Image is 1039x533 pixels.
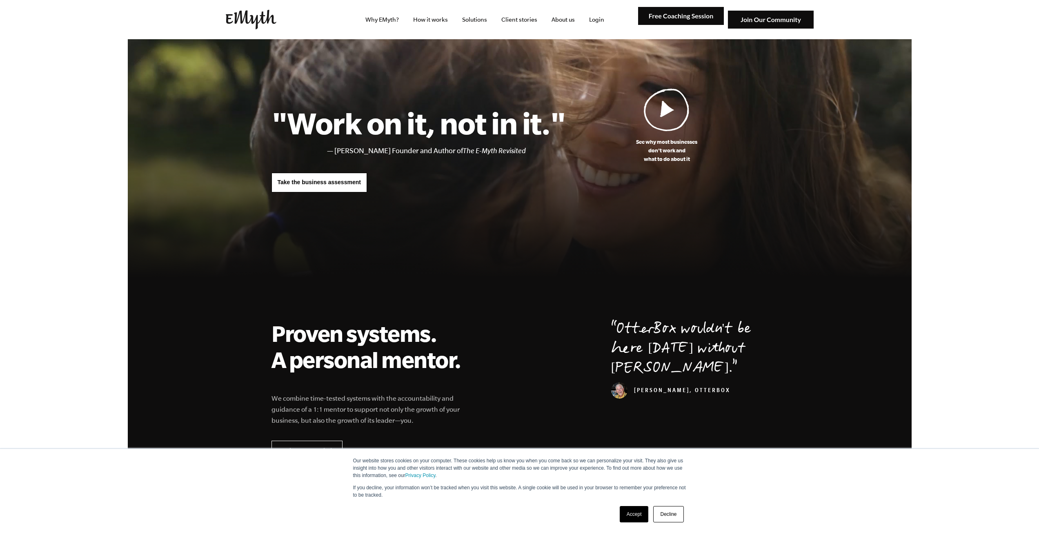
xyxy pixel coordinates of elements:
[226,10,276,29] img: EMyth
[566,138,768,163] p: See why most businesses don't work and what to do about it
[334,145,566,157] li: [PERSON_NAME] Founder and Author of
[644,88,690,131] img: Play Video
[611,382,627,399] img: Curt Richardson, OtterBox
[611,320,768,379] p: OtterBox wouldn't be here [DATE] without [PERSON_NAME].
[638,7,724,25] img: Free Coaching Session
[271,441,343,460] a: See how we can help
[463,147,526,155] i: The E-Myth Revisited
[353,457,686,479] p: Our website stores cookies on your computer. These cookies help us know you when you come back so...
[566,88,768,163] a: See why most businessesdon't work andwhat to do about it
[611,388,730,395] cite: [PERSON_NAME], OtterBox
[405,473,436,478] a: Privacy Policy
[353,484,686,499] p: If you decline, your information won’t be tracked when you visit this website. A single cookie wi...
[728,11,814,29] img: Join Our Community
[278,179,361,185] span: Take the business assessment
[271,393,471,426] p: We combine time-tested systems with the accountability and guidance of a 1:1 mentor to support no...
[620,506,649,522] a: Accept
[271,173,367,192] a: Take the business assessment
[271,320,471,372] h2: Proven systems. A personal mentor.
[271,105,566,141] h1: "Work on it, not in it."
[653,506,683,522] a: Decline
